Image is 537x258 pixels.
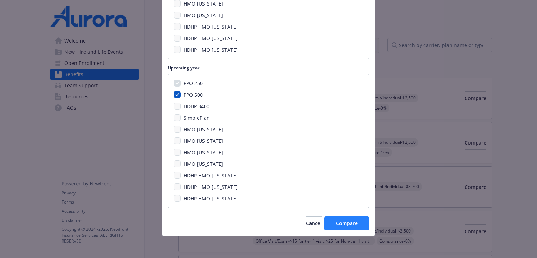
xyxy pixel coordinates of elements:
button: Cancel [306,216,322,230]
span: PPO 500 [184,91,203,98]
span: HMO [US_STATE] [184,12,223,19]
span: HMO [US_STATE] [184,126,223,133]
span: HDHP HMO [US_STATE] [184,46,238,53]
span: HDHP 3400 [184,103,209,110]
span: HDHP HMO [US_STATE] [184,172,238,179]
span: Compare [336,220,358,227]
span: HDHP HMO [US_STATE] [184,195,238,202]
span: HMO [US_STATE] [184,0,223,7]
span: SimplePlan [184,115,210,121]
span: PPO 250 [184,80,203,87]
span: Cancel [306,220,322,227]
span: HMO [US_STATE] [184,161,223,167]
span: HMO [US_STATE] [184,149,223,156]
p: Upcoming year [168,65,369,71]
span: HMO [US_STATE] [184,138,223,144]
span: HDHP HMO [US_STATE] [184,23,238,30]
span: HDHP HMO [US_STATE] [184,35,238,42]
span: HDHP HMO [US_STATE] [184,184,238,190]
button: Compare [324,216,369,230]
